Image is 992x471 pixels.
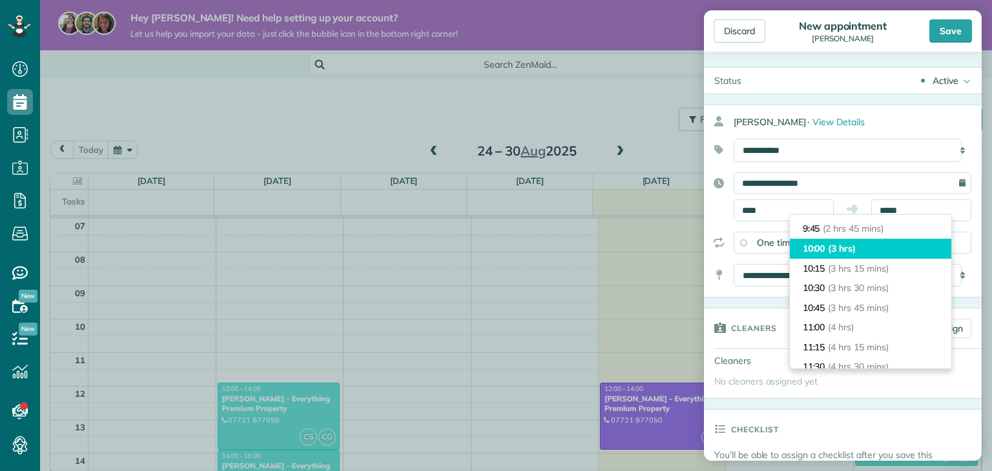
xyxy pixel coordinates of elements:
span: (3 hrs 45 mins) [828,302,888,314]
h3: Cleaners [731,308,777,347]
div: [PERSON_NAME] [734,110,982,134]
input: One time [740,239,747,246]
div: Cleaners [704,349,794,372]
li: 10:15 [790,259,951,279]
span: (4 hrs) [828,321,854,333]
li: 11:00 [790,317,951,337]
span: New [19,323,37,336]
span: One time [757,237,795,248]
div: Save [929,19,972,43]
li: 10:30 [790,278,951,298]
li: 10:00 [790,239,951,259]
div: Status [704,68,752,94]
span: View Details [812,116,865,128]
div: New appointment [795,19,891,32]
span: (4 hrs 15 mins) [828,341,888,353]
span: (4 hrs 30 mins) [828,361,888,372]
span: (3 hrs 15 mins) [828,263,888,274]
li: 9:45 [790,219,951,239]
div: Active [933,74,958,87]
div: [PERSON_NAME] [795,34,891,43]
li: 11:30 [790,357,951,377]
span: No cleaners assigned yet [714,376,818,387]
span: (3 hrs) [828,243,856,254]
li: 10:45 [790,298,951,318]
span: (2 hrs 30 mins) [823,203,883,215]
span: (3 hrs 30 mins) [828,282,888,294]
h3: Checklist [731,410,779,448]
span: New [19,290,37,303]
span: · [807,116,809,128]
span: (2 hrs 45 mins) [823,223,883,234]
li: 11:15 [790,337,951,357]
div: Discard [714,19,765,43]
